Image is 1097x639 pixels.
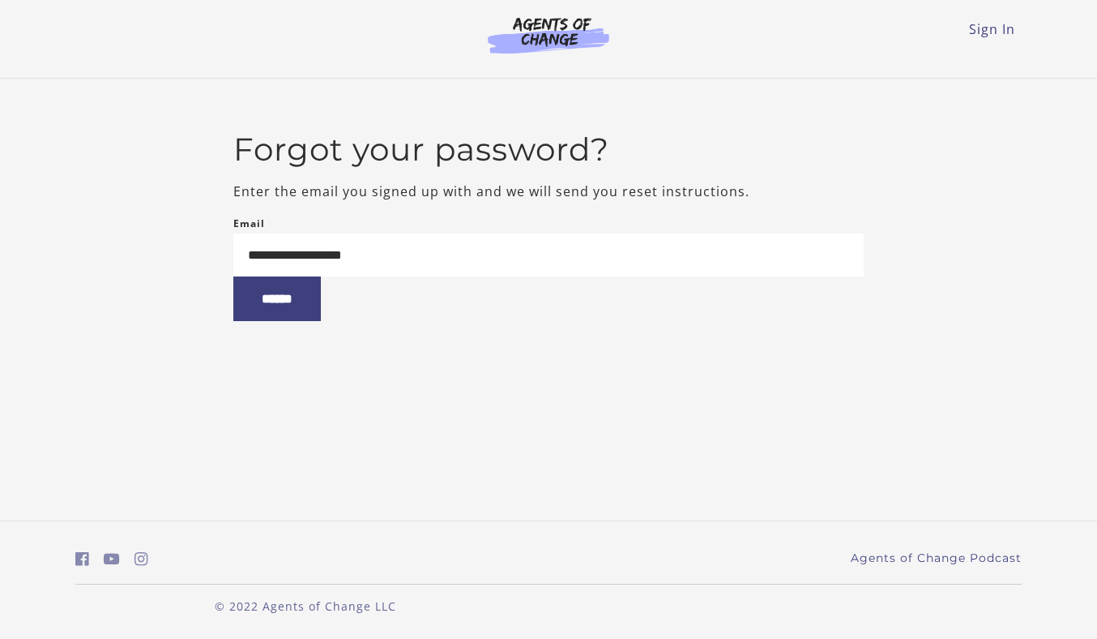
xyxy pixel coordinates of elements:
h2: Forgot your password? [233,131,864,169]
p: Enter the email you signed up with and we will send you reset instructions. [233,182,864,201]
i: https://www.youtube.com/c/AgentsofChangeTestPrepbyMeaganMitchell (Open in a new window) [104,551,120,567]
a: Sign In [969,20,1015,38]
label: Email [233,214,265,234]
a: Agents of Change Podcast [851,550,1022,567]
a: https://www.youtube.com/c/AgentsofChangeTestPrepbyMeaganMitchell (Open in a new window) [104,547,120,571]
a: https://www.facebook.com/groups/aswbtestprep (Open in a new window) [75,547,89,571]
a: https://www.instagram.com/agentsofchangeprep/ (Open in a new window) [134,547,148,571]
p: © 2022 Agents of Change LLC [75,598,536,615]
i: https://www.facebook.com/groups/aswbtestprep (Open in a new window) [75,551,89,567]
img: Agents of Change Logo [471,16,626,54]
i: https://www.instagram.com/agentsofchangeprep/ (Open in a new window) [134,551,148,567]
